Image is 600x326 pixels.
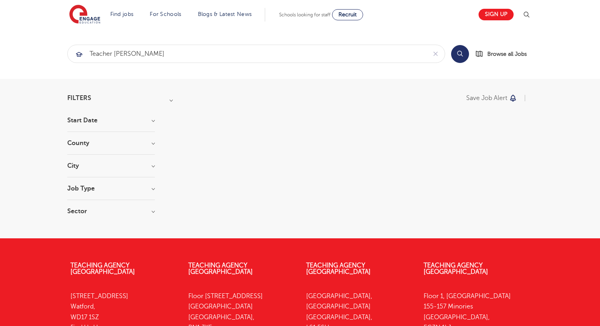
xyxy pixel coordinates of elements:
[110,11,134,17] a: Find jobs
[279,12,330,18] span: Schools looking for staff
[332,9,363,20] a: Recruit
[188,262,253,275] a: Teaching Agency [GEOGRAPHIC_DATA]
[68,45,426,63] input: Submit
[451,45,469,63] button: Search
[426,45,445,63] button: Clear
[479,9,514,20] a: Sign up
[67,185,155,192] h3: Job Type
[198,11,252,17] a: Blogs & Latest News
[466,95,518,101] button: Save job alert
[487,49,527,59] span: Browse all Jobs
[70,262,135,275] a: Teaching Agency [GEOGRAPHIC_DATA]
[67,140,155,146] h3: County
[67,45,445,63] div: Submit
[475,49,533,59] a: Browse all Jobs
[306,262,371,275] a: Teaching Agency [GEOGRAPHIC_DATA]
[338,12,357,18] span: Recruit
[67,208,155,214] h3: Sector
[69,5,100,25] img: Engage Education
[67,163,155,169] h3: City
[466,95,507,101] p: Save job alert
[67,117,155,124] h3: Start Date
[67,95,91,101] span: Filters
[424,262,488,275] a: Teaching Agency [GEOGRAPHIC_DATA]
[150,11,181,17] a: For Schools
